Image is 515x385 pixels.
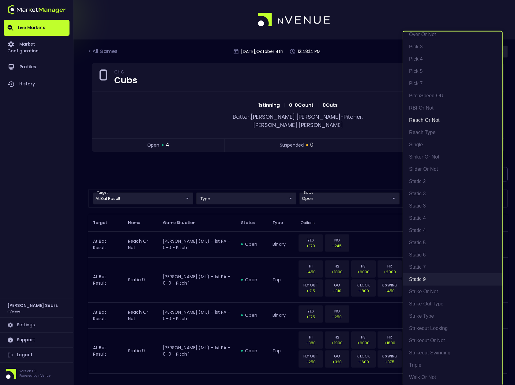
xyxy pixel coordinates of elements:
li: static 4 [403,212,502,224]
li: reach type [403,126,502,139]
li: strikeout swinging [403,347,502,359]
li: over or not [403,28,502,41]
li: Static 3 [403,200,502,212]
li: Sinker or Not [403,151,502,163]
li: Static 6 [403,249,502,261]
li: static 3 [403,188,502,200]
li: Pick 3 [403,41,502,53]
li: Pick 7 [403,77,502,90]
li: strike type [403,310,502,322]
li: Static 5 [403,237,502,249]
li: PitchSpeed OU [403,90,502,102]
li: walk or not [403,371,502,383]
li: strike out type [403,298,502,310]
li: strike or not [403,286,502,298]
li: Static 9 [403,273,502,286]
li: reach or not [403,114,502,126]
li: Static 7 [403,261,502,273]
li: Slider or Not [403,163,502,175]
li: Pick 5 [403,65,502,77]
li: strikeout looking [403,322,502,335]
li: Static 4 [403,224,502,237]
li: triple [403,359,502,371]
li: Pick 4 [403,53,502,65]
li: RBI or not [403,102,502,114]
li: static 2 [403,175,502,188]
li: strikeout or not [403,335,502,347]
li: single [403,139,502,151]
